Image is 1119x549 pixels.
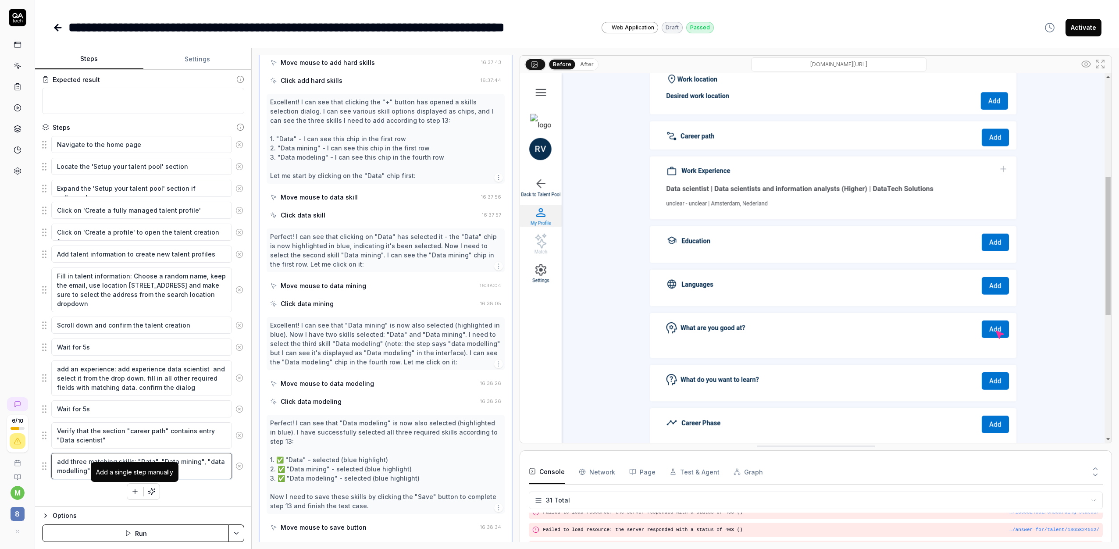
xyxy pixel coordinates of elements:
button: Remove step [232,400,248,418]
time: 16:38:26 [480,380,501,386]
button: Click data modeling16:38:26 [267,393,505,410]
div: Suggestions [42,223,244,242]
button: Remove step [232,180,248,197]
button: Remove step [232,317,248,334]
div: Suggestions [42,453,244,480]
button: Open in full screen [1093,57,1107,71]
div: Suggestions [42,338,244,356]
div: Click data modeling [281,397,342,406]
button: …/answer-for/talent/1365824552/ [1009,526,1099,534]
a: Documentation [4,467,31,481]
img: Screenshot [520,73,1112,443]
button: Remove step [232,369,248,387]
button: Steps [35,49,143,70]
div: Click data skill [281,210,325,220]
button: Test & Agent [670,460,720,484]
button: Move mouse to data modeling16:38:26 [267,375,505,392]
button: Before [549,59,575,69]
button: Click data mining16:38:05 [267,296,505,312]
button: Remove step [232,339,248,356]
div: Passed [686,22,714,33]
div: Draft [662,22,683,33]
button: Move mouse to data mining16:38:04 [267,278,505,294]
div: Move mouse to data mining [281,281,366,290]
button: Page [629,460,656,484]
button: Click add hard skills16:37:44 [267,72,505,89]
button: Show all interative elements [1079,57,1093,71]
button: Run [42,524,229,542]
button: View version history [1039,19,1060,36]
time: 16:38:04 [480,282,501,289]
div: Steps [53,123,70,132]
time: 16:37:44 [481,77,501,83]
div: Suggestions [42,400,244,418]
div: Move mouse to data modeling [281,379,374,388]
button: After [577,60,597,69]
button: Activate [1066,19,1101,36]
span: 8 [11,507,25,521]
button: Remove step [232,281,248,299]
button: Remove step [232,158,248,175]
div: Suggestions [42,157,244,176]
pre: Failed to load resource: the server responded with a status of 403 () [543,509,1099,516]
time: 16:38:05 [480,300,501,307]
div: Expected result [53,75,100,84]
div: Suggestions [42,179,244,198]
button: Move mouse to add hard skills16:37:43 [267,54,505,71]
div: Move mouse to data skill [281,193,358,202]
div: Excellent! I can see that clicking the "+" button has opened a skills selection dialog. I can see... [270,97,501,180]
div: Suggestions [42,267,244,313]
button: 8 [4,500,31,523]
span: Web Application [612,24,654,32]
div: Perfect! I can see that "Data modeling" is now also selected (highlighted in blue). I have succes... [270,418,501,510]
div: Options [53,510,244,521]
span: 6 / 10 [12,418,23,424]
button: Move mouse to save button16:38:34 [267,519,505,535]
button: …/1365824552/onboarding-status/ [1009,509,1099,516]
button: Settings [143,49,252,70]
pre: Failed to load resource: the server responded with a status of 403 () [543,526,1099,534]
div: Click data mining [281,299,334,308]
button: Remove step [232,202,248,219]
a: New conversation [7,397,28,411]
button: m [11,486,25,500]
button: Remove step [232,246,248,263]
time: 16:37:57 [482,212,501,218]
div: Move mouse to add hard skills [281,58,375,67]
a: Web Application [602,21,658,33]
div: Excellent! I can see that "Data mining" is now also selected (highlighted in blue). Now I have tw... [270,321,501,367]
div: Suggestions [42,316,244,335]
div: Perfect! I can see that clicking on "Data" has selected it - the "Data" chip is now highlighted i... [270,232,501,269]
button: Options [42,510,244,521]
button: Remove step [232,427,248,444]
div: Suggestions [42,245,244,264]
time: 16:38:34 [480,524,501,530]
button: Remove step [232,457,248,475]
a: Book a call with us [4,453,31,467]
button: Network [579,460,615,484]
div: Move mouse to save button [281,523,367,532]
time: 16:37:43 [481,59,501,65]
div: Click add hard skills [281,76,342,85]
button: Console [529,460,565,484]
button: Remove step [232,224,248,241]
div: Suggestions [42,201,244,220]
div: Suggestions [42,135,244,154]
button: Move mouse to data skill16:37:56 [267,189,505,205]
button: Click data skill16:37:57 [267,207,505,223]
div: Suggestions [42,360,244,396]
time: 16:38:26 [480,398,501,404]
button: Remove step [232,136,248,153]
div: Suggestions [42,422,244,449]
button: Graph [734,460,763,484]
time: 16:37:56 [481,194,501,200]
